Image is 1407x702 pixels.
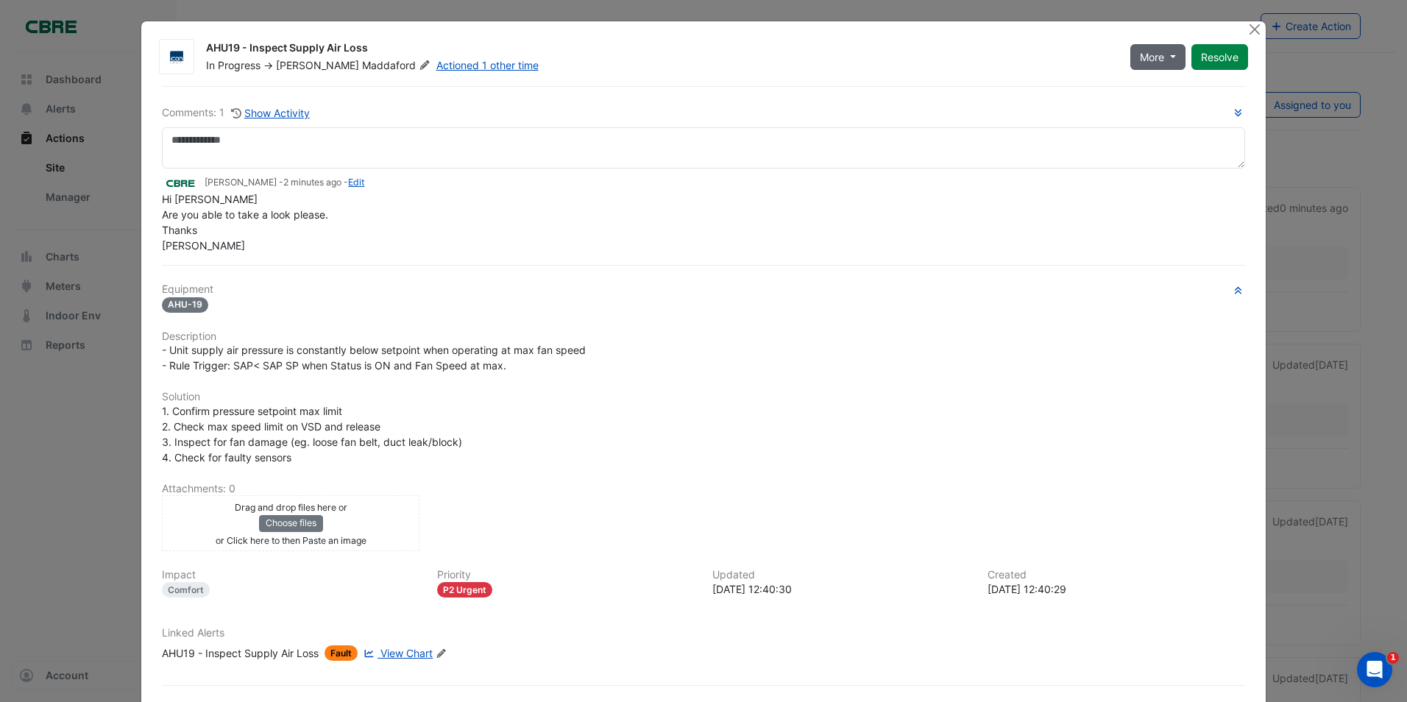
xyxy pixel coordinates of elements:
[206,59,261,71] span: In Progress
[162,405,462,464] span: 1. Confirm pressure setpoint max limit 2. Check max speed limit on VSD and release 3. Inspect for...
[162,344,586,372] span: - Unit supply air pressure is constantly below setpoint when operating at max fan speed - Rule Tr...
[162,627,1245,639] h6: Linked Alerts
[162,569,419,581] h6: Impact
[1387,652,1399,664] span: 1
[380,647,433,659] span: View Chart
[162,391,1245,403] h6: Solution
[162,104,311,121] div: Comments: 1
[230,104,311,121] button: Show Activity
[325,645,358,661] span: Fault
[361,645,433,661] a: View Chart
[712,581,970,597] div: [DATE] 12:40:30
[162,483,1245,495] h6: Attachments: 0
[162,193,328,252] span: Hi [PERSON_NAME] Are you able to take a look please. Thanks [PERSON_NAME]
[206,40,1113,58] div: AHU19 - Inspect Supply Air Loss
[437,569,695,581] h6: Priority
[1357,652,1392,687] iframe: Intercom live chat
[362,58,433,73] span: Maddaford
[1140,49,1164,65] span: More
[162,175,199,191] img: CBRE Charter Hall
[162,283,1245,296] h6: Equipment
[436,59,539,71] a: Actioned 1 other time
[259,515,323,531] button: Choose files
[160,50,194,65] img: Icon Logic
[235,502,347,513] small: Drag and drop files here or
[263,59,273,71] span: ->
[162,330,1245,343] h6: Description
[436,648,447,659] fa-icon: Edit Linked Alerts
[162,297,208,313] span: AHU-19
[283,177,341,188] span: 2025-08-15 12:40:30
[216,535,366,546] small: or Click here to then Paste an image
[1247,21,1263,37] button: Close
[162,582,210,598] div: Comfort
[1130,44,1186,70] button: More
[988,569,1245,581] h6: Created
[437,582,492,598] div: P2 Urgent
[162,645,319,661] div: AHU19 - Inspect Supply Air Loss
[712,569,970,581] h6: Updated
[348,177,364,188] a: Edit
[1191,44,1248,70] button: Resolve
[988,581,1245,597] div: [DATE] 12:40:29
[205,176,364,189] small: [PERSON_NAME] - -
[276,59,359,71] span: [PERSON_NAME]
